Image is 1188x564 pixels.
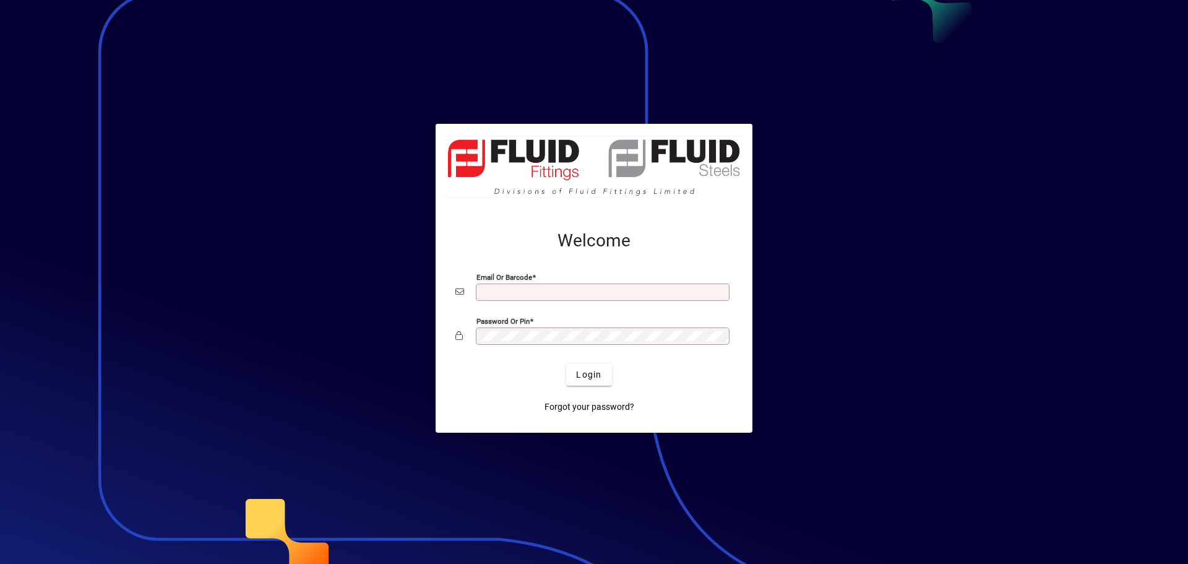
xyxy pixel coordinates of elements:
h2: Welcome [455,230,733,251]
span: Login [576,368,601,381]
mat-label: Password or Pin [476,317,530,326]
mat-label: Email or Barcode [476,273,532,282]
button: Login [566,363,611,386]
a: Forgot your password? [540,396,639,418]
span: Forgot your password? [544,401,634,414]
